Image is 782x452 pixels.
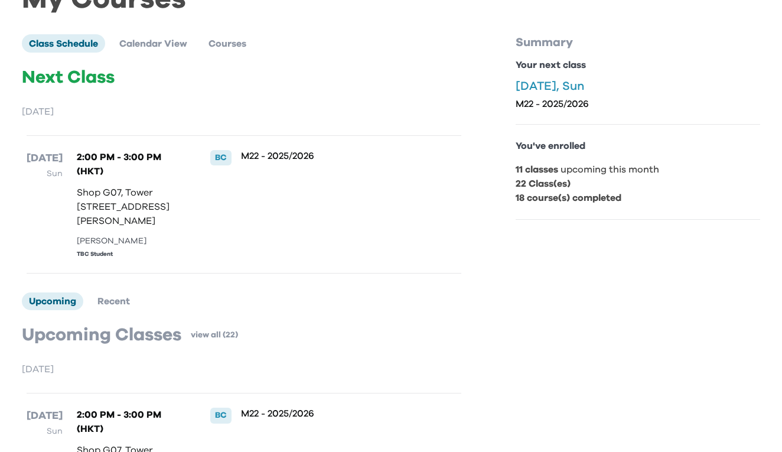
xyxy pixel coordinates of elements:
p: You've enrolled [516,139,760,153]
span: Calendar View [119,39,187,48]
div: BC [210,150,232,165]
p: Summary [516,34,760,51]
p: M22 - 2025/2026 [516,98,760,110]
b: 11 classes [516,165,558,174]
div: BC [210,408,232,423]
p: Sun [27,167,63,181]
p: [DATE], Sun [516,79,760,93]
b: 18 course(s) completed [516,193,621,203]
span: Upcoming [29,297,76,306]
p: Upcoming Classes [22,324,181,346]
p: [DATE] [22,362,466,376]
p: Sun [27,424,63,438]
p: [DATE] [27,150,63,167]
div: [PERSON_NAME] [77,235,185,248]
p: upcoming this month [516,162,760,177]
p: 2:00 PM - 3:00 PM (HKT) [77,150,185,178]
p: [DATE] [27,408,63,424]
b: 22 Class(es) [516,179,571,188]
span: Class Schedule [29,39,98,48]
p: M22 - 2025/2026 [241,408,422,420]
p: 2:00 PM - 3:00 PM (HKT) [77,408,185,436]
p: [DATE] [22,105,466,119]
span: Recent [97,297,130,306]
p: Your next class [516,58,760,72]
a: view all (22) [191,329,238,341]
p: Shop G07, Tower [STREET_ADDRESS][PERSON_NAME] [77,186,185,228]
p: M22 - 2025/2026 [241,150,422,162]
span: Courses [208,39,246,48]
div: TBC Student [77,250,185,259]
p: Next Class [22,67,466,88]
